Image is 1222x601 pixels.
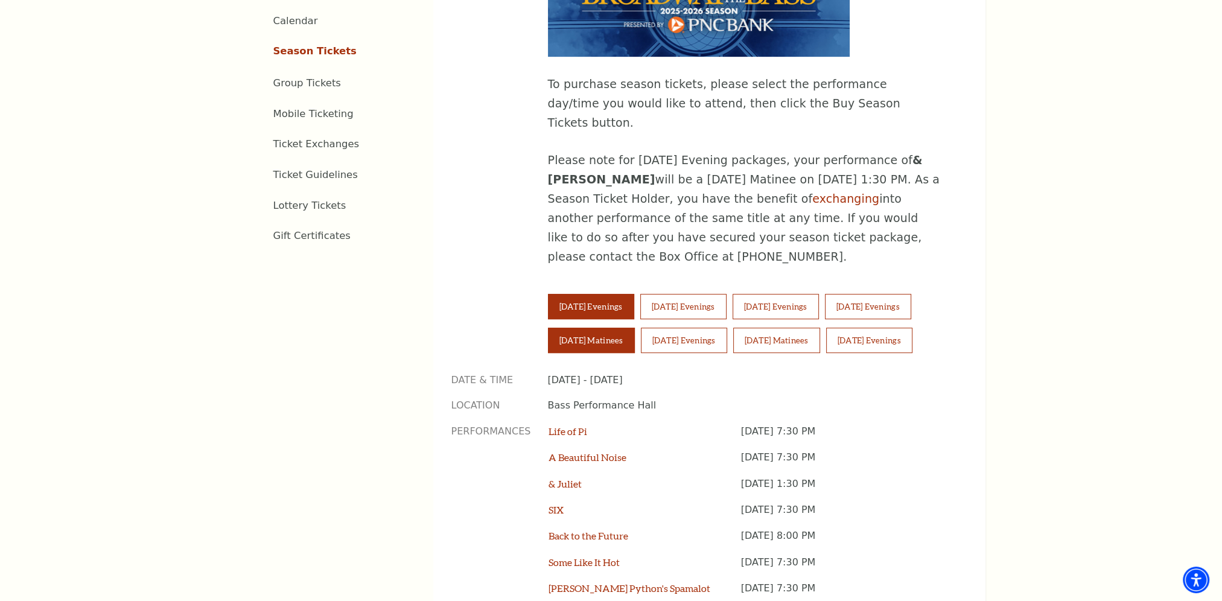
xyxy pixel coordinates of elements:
[549,451,626,463] a: A Beautiful Noise
[451,374,530,387] p: Date & Time
[273,77,341,89] a: Group Tickets
[273,108,354,119] a: Mobile Ticketing
[549,478,582,489] a: & Juliet
[641,328,727,353] button: [DATE] Evenings
[273,138,360,150] a: Ticket Exchanges
[812,192,879,205] a: exchanging
[548,399,949,412] p: Bass Performance Hall
[741,451,949,477] p: [DATE] 7:30 PM
[273,200,346,211] a: Lottery Tickets
[548,328,635,353] button: [DATE] Matinees
[273,15,318,27] a: Calendar
[549,530,628,541] a: Back to the Future
[549,504,564,515] a: SIX
[451,399,530,412] p: Location
[741,477,949,503] p: [DATE] 1:30 PM
[741,556,949,582] p: [DATE] 7:30 PM
[733,328,820,353] button: [DATE] Matinees
[549,556,620,568] a: Some Like It Hot
[549,425,587,437] a: Life of Pi
[826,328,912,353] button: [DATE] Evenings
[733,294,819,319] button: [DATE] Evenings
[741,503,949,529] p: [DATE] 7:30 PM
[273,45,357,57] a: Season Tickets
[548,151,940,267] p: Please note for [DATE] Evening packages, your performance of will be a [DATE] Matinee on [DATE] 1...
[273,169,358,180] a: Ticket Guidelines
[741,529,949,555] p: [DATE] 8:00 PM
[548,75,940,133] p: To purchase season tickets, please select the performance day/time you would like to attend, then...
[1183,567,1209,593] div: Accessibility Menu
[549,582,710,594] a: [PERSON_NAME] Python's Spamalot
[548,153,923,186] strong: & [PERSON_NAME]
[825,294,911,319] button: [DATE] Evenings
[741,425,949,451] p: [DATE] 7:30 PM
[640,294,727,319] button: [DATE] Evenings
[548,374,949,387] p: [DATE] - [DATE]
[273,230,351,241] a: Gift Certificates
[548,294,634,319] button: [DATE] Evenings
